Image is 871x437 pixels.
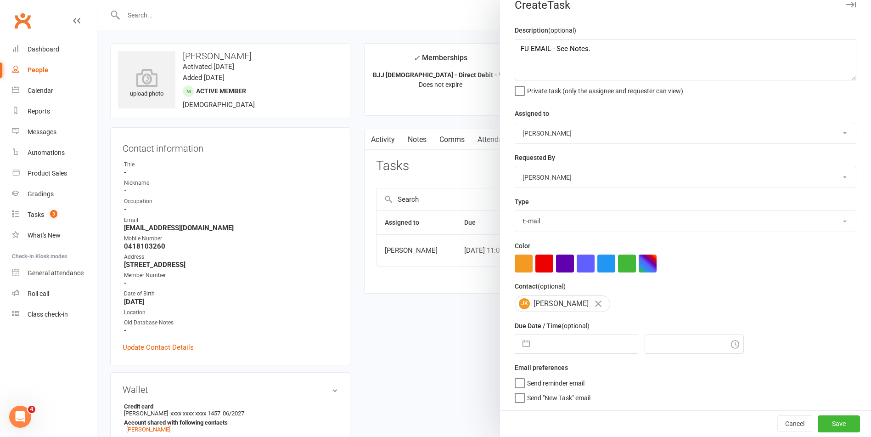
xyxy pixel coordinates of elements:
[515,295,610,312] div: [PERSON_NAME]
[12,284,97,304] a: Roll call
[12,225,97,246] a: What's New
[11,9,34,32] a: Clubworx
[777,415,812,432] button: Cancel
[515,281,566,291] label: Contact
[12,163,97,184] a: Product Sales
[515,197,529,207] label: Type
[12,39,97,60] a: Dashboard
[28,406,35,413] span: 4
[12,304,97,325] a: Class kiosk mode
[515,108,549,119] label: Assigned to
[818,415,860,432] button: Save
[548,27,576,34] small: (optional)
[12,122,97,142] a: Messages
[538,283,566,290] small: (optional)
[515,25,576,35] label: Description
[28,128,56,136] div: Messages
[527,376,584,387] span: Send reminder email
[28,66,48,74] div: People
[527,391,590,402] span: Send "New Task" email
[515,153,555,163] label: Requested By
[515,363,568,373] label: Email preferences
[28,45,59,53] div: Dashboard
[12,263,97,284] a: General attendance kiosk mode
[519,298,530,309] span: JK
[515,241,530,251] label: Color
[28,190,54,198] div: Gradings
[28,108,50,115] div: Reports
[12,204,97,225] a: Tasks 3
[28,87,53,94] div: Calendar
[28,311,68,318] div: Class check-in
[12,142,97,163] a: Automations
[12,80,97,101] a: Calendar
[28,149,65,156] div: Automations
[9,406,31,428] iframe: Intercom live chat
[515,321,590,331] label: Due Date / Time
[515,39,856,80] textarea: FU EMAIL - See Notes.
[562,322,590,329] small: (optional)
[28,290,49,297] div: Roll call
[28,269,84,277] div: General attendance
[28,170,67,177] div: Product Sales
[12,101,97,122] a: Reports
[527,84,683,95] span: Private task (only the assignee and requester can view)
[12,60,97,80] a: People
[28,232,61,239] div: What's New
[28,211,44,218] div: Tasks
[50,210,57,218] span: 3
[12,184,97,204] a: Gradings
